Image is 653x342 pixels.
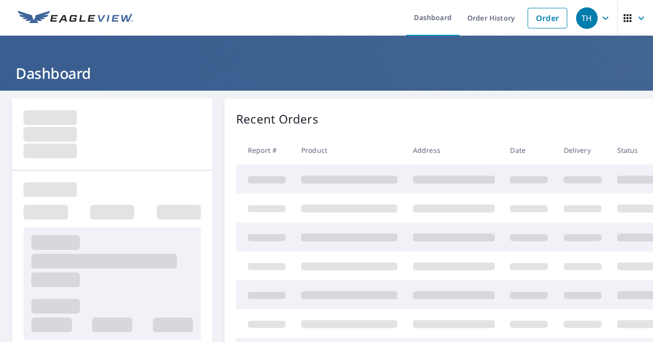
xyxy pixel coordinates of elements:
[556,136,609,165] th: Delivery
[502,136,556,165] th: Date
[405,136,503,165] th: Address
[12,63,641,83] h1: Dashboard
[293,136,405,165] th: Product
[236,110,318,128] p: Recent Orders
[528,8,567,28] a: Order
[18,11,133,25] img: EV Logo
[236,136,293,165] th: Report #
[576,7,598,29] div: TH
